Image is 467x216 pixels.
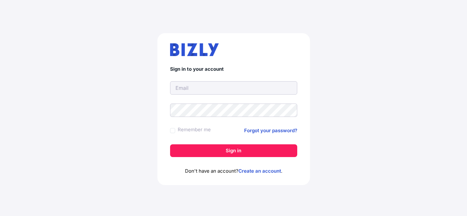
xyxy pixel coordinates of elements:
[170,144,297,157] button: Sign in
[238,168,281,174] a: Create an account
[170,167,297,175] p: Don't have an account? .
[170,81,297,95] input: Email
[178,126,211,133] label: Remember me
[170,66,297,72] h4: Sign in to your account
[170,43,219,56] img: bizly_logo.svg
[244,127,297,134] a: Forgot your password?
